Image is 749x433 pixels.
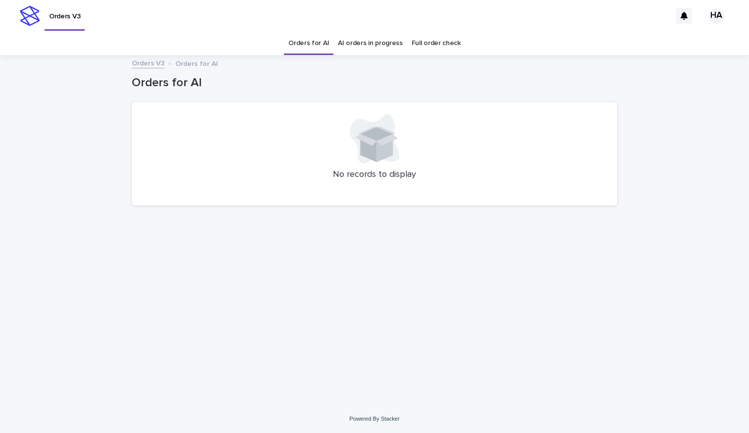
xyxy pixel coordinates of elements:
a: Orders for AI [288,32,329,55]
a: AI orders in progress [338,32,403,55]
a: Full order check [412,32,461,55]
h1: Orders for AI [132,76,617,90]
a: Orders V3 [132,57,164,68]
a: Powered By Stacker [349,416,399,422]
p: No records to display [144,169,605,180]
div: HA [708,8,724,24]
p: Orders for AI [175,57,218,68]
img: stacker-logo-s-only.png [20,6,40,26]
